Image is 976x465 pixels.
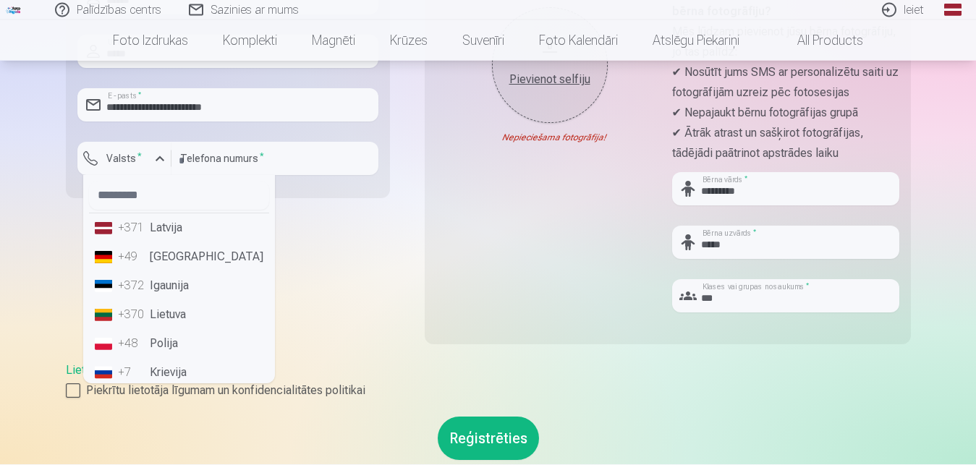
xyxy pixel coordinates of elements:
[436,132,663,144] div: Nepieciešama fotogrāfija!
[96,20,205,61] a: Foto izdrukas
[205,20,294,61] a: Komplekti
[118,249,147,266] div: +49
[672,63,899,103] p: ✔ Nosūtīt jums SMS ar personalizētu saiti uz fotogrāfijām uzreiz pēc fotosesijas
[118,307,147,324] div: +370
[89,330,269,359] li: Polija
[77,176,171,187] div: Lauks ir obligāts
[373,20,445,61] a: Krūzes
[757,20,880,61] a: All products
[89,301,269,330] li: Lietuva
[118,278,147,295] div: +372
[492,8,608,124] button: Pievienot selfiju
[89,359,269,388] li: Krievija
[89,272,269,301] li: Igaunija
[438,417,539,461] button: Reģistrēties
[66,364,158,377] a: Lietošanas līgums
[118,364,147,382] div: +7
[101,152,148,166] label: Valsts
[445,20,522,61] a: Suvenīri
[77,142,171,176] button: Valsts*
[66,362,911,400] div: ,
[89,214,269,243] li: Latvija
[118,336,147,353] div: +48
[89,243,269,272] li: [GEOGRAPHIC_DATA]
[294,20,373,61] a: Magnēti
[635,20,757,61] a: Atslēgu piekariņi
[672,124,899,164] p: ✔ Ātrāk atrast un sašķirot fotogrāfijas, tādējādi paātrinot apstrādes laiku
[506,72,593,89] div: Pievienot selfiju
[6,6,22,14] img: /fa1
[672,103,899,124] p: ✔ Nepajaukt bērnu fotogrāfijas grupā
[118,220,147,237] div: +371
[66,383,911,400] label: Piekrītu lietotāja līgumam un konfidencialitātes politikai
[522,20,635,61] a: Foto kalendāri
